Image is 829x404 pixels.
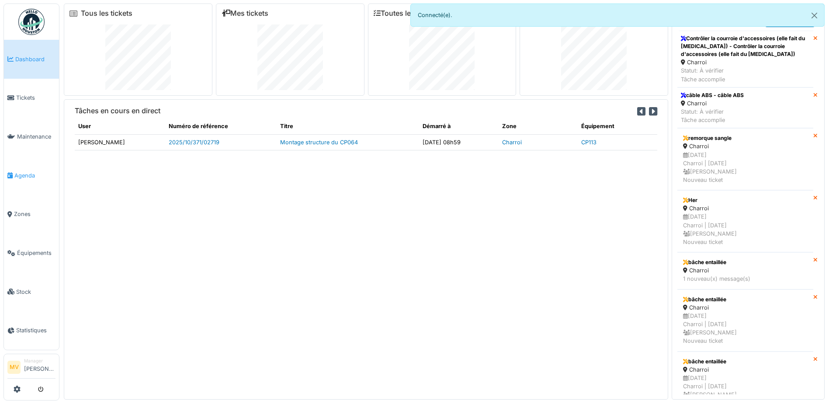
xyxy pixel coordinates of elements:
img: Badge_color-CXgf-gQk.svg [18,9,45,35]
a: bâche entaillée Charroi 1 nouveau(x) message(s) [677,252,813,289]
div: Manager [24,358,55,364]
li: [PERSON_NAME] [24,358,55,376]
a: Contrôler la courroie d'accessoires (elle fait du [MEDICAL_DATA]) - Contrôler la courroie d'acces... [677,31,813,87]
a: remorque sangle Charroi [DATE]Charroi | [DATE] [PERSON_NAME]Nouveau ticket [677,128,813,190]
div: Her [683,196,808,204]
a: câble ABS - câble ABS Charroi Statut: À vérifierTâche accomplie [677,87,813,129]
li: MV [7,361,21,374]
a: Her Charroi [DATE]Charroi | [DATE] [PERSON_NAME]Nouveau ticket [677,190,813,252]
a: Tickets [4,79,59,118]
th: Numéro de référence [165,118,277,134]
a: Mes tickets [222,9,268,17]
a: Charroi [502,139,522,146]
a: 2025/10/371/02719 [169,139,219,146]
div: Statut: À vérifier Tâche accomplie [681,108,744,124]
a: bâche entaillée Charroi [DATE]Charroi | [DATE] [PERSON_NAME]Nouveau ticket [677,289,813,352]
span: Tickets [16,94,55,102]
th: Démarré à [419,118,499,134]
a: Équipements [4,233,59,272]
a: Maintenance [4,117,59,156]
div: [DATE] Charroi | [DATE] [PERSON_NAME] Nouveau ticket [683,151,808,185]
span: Zones [14,210,55,218]
span: Dashboard [15,55,55,63]
a: Toutes les tâches [374,9,439,17]
div: câble ABS - câble ABS [681,91,744,99]
div: Charroi [683,366,808,374]
div: Statut: À vérifier Tâche accomplie [681,66,810,83]
div: Charroi [681,58,810,66]
span: Stock [16,288,55,296]
div: Charroi [683,303,808,312]
span: Agenda [14,171,55,180]
a: Zones [4,195,59,234]
div: Charroi [683,142,808,150]
th: Titre [277,118,419,134]
a: Stock [4,272,59,311]
div: [DATE] Charroi | [DATE] [PERSON_NAME] Nouveau ticket [683,212,808,246]
th: Zone [499,118,578,134]
div: bâche entaillée [683,258,808,266]
span: translation missing: fr.shared.user [78,123,91,129]
a: MV Manager[PERSON_NAME] [7,358,55,379]
a: CP113 [581,139,597,146]
div: remorque sangle [683,134,808,142]
a: Agenda [4,156,59,195]
div: Charroi [683,204,808,212]
div: Contrôler la courroie d'accessoires (elle fait du [MEDICAL_DATA]) - Contrôler la courroie d'acces... [681,35,810,58]
button: Close [805,4,824,27]
div: Charroi [681,99,744,108]
div: Charroi [683,266,808,275]
a: Statistiques [4,311,59,350]
div: Connecté(e). [410,3,825,27]
td: [PERSON_NAME] [75,134,165,150]
span: Équipements [17,249,55,257]
h6: Tâches en cours en direct [75,107,160,115]
div: bâche entaillée [683,358,808,366]
th: Équipement [578,118,657,134]
span: Statistiques [16,326,55,334]
a: Tous les tickets [81,9,132,17]
div: 1 nouveau(x) message(s) [683,275,808,283]
td: [DATE] 08h59 [419,134,499,150]
a: Montage structure du CP064 [280,139,358,146]
div: [DATE] Charroi | [DATE] [PERSON_NAME] Nouveau ticket [683,312,808,345]
span: Maintenance [17,132,55,141]
div: bâche entaillée [683,296,808,303]
a: Dashboard [4,40,59,79]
